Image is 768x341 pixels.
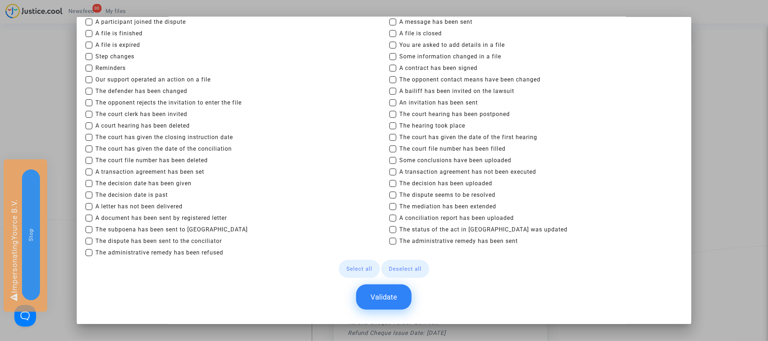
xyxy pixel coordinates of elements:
[399,64,477,72] span: A contract has been signed
[95,133,233,142] span: The court has given the closing instruction date
[28,229,34,241] span: Stop
[95,168,204,176] span: A transaction agreement has been set
[95,110,187,119] span: The court clerk has been invited
[95,237,222,245] span: The dispute has been sent to the conciliator
[399,98,478,107] span: An invitation has been sent
[95,248,223,257] span: The administrative remedy has been refused
[95,64,126,72] span: Reminders
[399,41,505,49] span: You are asked to add details in a file
[381,260,429,278] button: Deselect all
[356,284,412,310] button: Validate
[339,260,380,278] button: Select all
[4,159,47,312] div: Impersonating
[399,75,540,84] span: The opponent contact means have been changed
[399,110,510,119] span: The court hearing has been postponed
[399,18,472,26] span: A message has been sent
[95,75,211,84] span: Our support operated an action on a file
[399,191,495,199] span: The dispute seems to be resolved
[399,52,501,61] span: Some information changed in a file
[399,202,496,211] span: The mediation has been extended
[95,202,183,211] span: A letter has not been delivered
[95,145,232,153] span: The court has given the date of the conciliation
[95,191,168,199] span: The decision date is past
[95,225,248,234] span: The subpoena has been sent to [GEOGRAPHIC_DATA]
[399,121,465,130] span: The hearing took place
[95,121,190,130] span: A court hearing has been deleted
[399,156,511,165] span: Some conclusions have been uploaded
[95,179,192,188] span: The decision date has been given
[399,225,567,234] span: The status of the act in [GEOGRAPHIC_DATA] was updated
[399,214,514,222] span: A conciliation report has been uploaded
[399,87,514,96] span: A bailiff has been invited on the lawsuit
[95,29,143,38] span: A file is finished
[399,179,492,188] span: The decision has been uploaded
[14,305,36,327] iframe: Help Scout Beacon - Open
[95,87,187,96] span: The defender has been changed
[95,156,208,165] span: The court file number has been deleted
[95,18,186,26] span: A participant joined the dispute
[399,133,537,142] span: The court has given the date of the first hearing
[399,168,536,176] span: A transaction agreement has not been executed
[399,237,518,245] span: The administrative remedy has been sent
[95,52,134,61] span: Step changes
[399,145,506,153] span: The court file number has been filled
[399,29,442,38] span: A file is closed
[95,98,242,107] span: The opponent rejects the invitation to enter the file
[95,214,227,222] span: A document has been sent by registered letter
[95,41,140,49] span: A file is expired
